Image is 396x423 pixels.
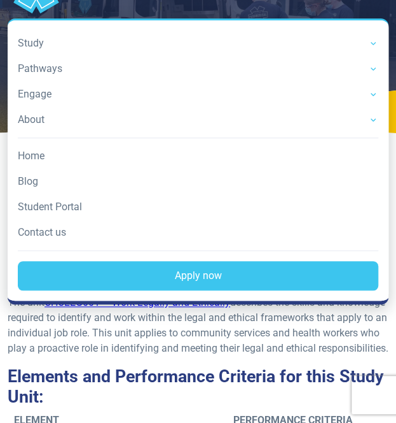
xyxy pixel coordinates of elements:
p: The unit describes the skills and knowledge required to identify and work within the legal and et... [8,295,388,356]
a: Contact us [18,220,378,245]
a: Study [18,31,378,56]
a: Apply now [18,261,378,290]
a: About [18,107,378,133]
a: Blog [18,169,378,194]
a: Student Portal [18,194,378,220]
a: Home [18,143,378,169]
a: Engage [18,82,378,107]
a: Pathways [18,56,378,82]
h2: Elements and Performance Criteria for this Study Unit: [8,366,388,407]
